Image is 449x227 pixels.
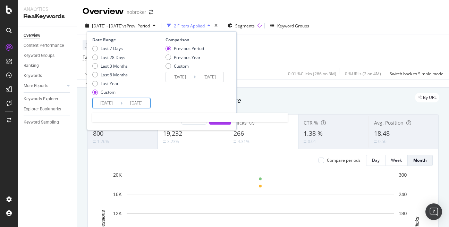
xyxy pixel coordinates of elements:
a: Ranking [24,62,72,69]
span: [DATE] - [DATE] [92,23,122,29]
div: Content Performance [24,42,64,49]
div: Last 28 Days [92,54,128,60]
button: Week [386,155,408,166]
span: Segments [235,23,255,29]
img: Equal [234,141,236,143]
span: 800 [93,129,103,137]
a: Keyword Sampling [24,119,72,126]
span: 19,232 [163,129,182,137]
span: By URL [423,95,437,100]
div: 0.56 [378,138,387,144]
span: 1.38 % [304,129,323,137]
a: More Reports [24,82,65,90]
span: CTR % [304,119,318,126]
div: Keywords [24,72,42,79]
div: 2 Filters Applied [174,23,205,29]
div: Keyword Sampling [24,119,59,126]
div: Custom [174,63,189,69]
div: Compare periods [327,157,361,163]
div: Open Intercom Messenger [425,203,442,220]
div: Analytics [24,6,71,12]
text: 20K [113,172,122,178]
button: Segments [225,20,257,31]
div: Last 6 Months [101,72,128,78]
text: 16K [113,192,122,197]
input: Start Date [93,98,120,108]
div: Keyword Groups [277,23,309,29]
div: Last 28 Days [101,54,125,60]
div: Last 6 Months [92,72,128,78]
button: Switch back to Simple mode [387,68,443,79]
div: 0.01 [308,138,316,144]
div: 1.26% [97,138,109,144]
div: Last Year [101,81,119,86]
img: Equal [163,141,166,143]
a: Keyword Groups [24,52,72,59]
button: 2 Filters Applied [164,20,213,31]
span: Clicks [234,119,247,126]
img: Equal [374,141,377,143]
div: Overview [83,6,124,17]
div: Custom [92,89,128,95]
div: Previous Year [166,54,204,60]
input: Start Date [166,72,194,82]
div: Last Year [92,81,128,86]
button: Month [408,155,433,166]
a: Keywords Explorer [24,95,72,103]
div: nobroker [127,9,146,16]
div: Last 7 Days [101,45,123,51]
span: 18.48 [374,129,390,137]
div: Custom [101,89,116,95]
button: Keyword Groups [268,20,312,31]
span: Avg. Position [374,119,404,126]
button: [DATE] - [DATE]vsPrev. Period [83,20,158,31]
div: Last 7 Days [92,45,128,51]
div: Last 3 Months [101,63,128,69]
div: Ranking [24,62,39,69]
span: 266 [234,129,244,137]
div: Week [391,157,402,163]
div: Custom [166,63,204,69]
button: Day [366,155,386,166]
text: 180 [399,211,407,216]
div: Keywords Explorer [24,95,58,103]
div: Overview [24,32,40,39]
div: times [213,22,219,29]
div: legacy label [415,93,439,102]
div: Comparison [166,37,226,43]
button: Apply [83,68,103,79]
div: 0 % URLs ( 2 on 4M ) [345,71,381,77]
div: Date Range [92,37,158,43]
div: Keyword Groups [24,52,54,59]
img: Equal [304,141,306,143]
div: Explorer Bookmarks [24,106,61,113]
div: Previous Period [166,45,204,51]
input: End Date [196,72,223,82]
div: Day [372,157,380,163]
span: Full URL [83,54,98,60]
input: End Date [122,98,150,108]
img: Equal [93,141,96,143]
text: 12K [113,211,122,216]
div: 0.01 % Clicks ( 266 on 3M ) [288,71,336,77]
div: Last 3 Months [92,63,128,69]
div: Switch back to Simple mode [390,71,443,77]
div: Month [413,157,427,163]
div: RealKeywords [24,12,71,20]
div: arrow-right-arrow-left [149,10,153,15]
div: Previous Year [174,54,201,60]
text: 300 [399,172,407,178]
div: 4.31% [238,138,249,144]
a: Content Performance [24,42,72,49]
text: 240 [399,192,407,197]
div: 3.23% [167,138,179,144]
div: Previous Period [174,45,204,51]
a: Overview [24,32,72,39]
div: More Reports [24,82,48,90]
span: vs Prev. Period [122,23,150,29]
a: Keywords [24,72,72,79]
a: Explorer Bookmarks [24,106,72,113]
span: Device [85,42,99,48]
